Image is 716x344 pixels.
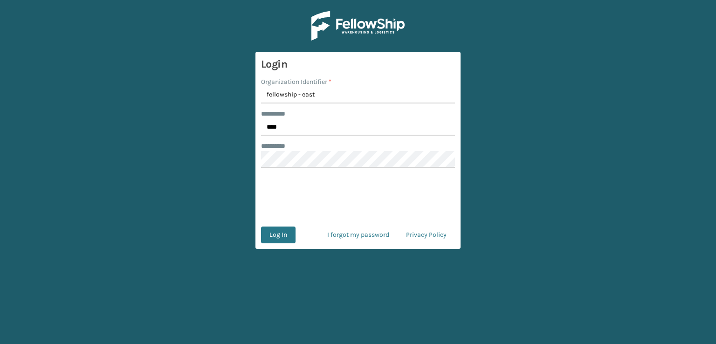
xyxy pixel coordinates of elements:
[287,179,429,215] iframe: reCAPTCHA
[398,227,455,243] a: Privacy Policy
[261,57,455,71] h3: Login
[261,227,296,243] button: Log In
[319,227,398,243] a: I forgot my password
[261,77,331,87] label: Organization Identifier
[311,11,405,41] img: Logo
